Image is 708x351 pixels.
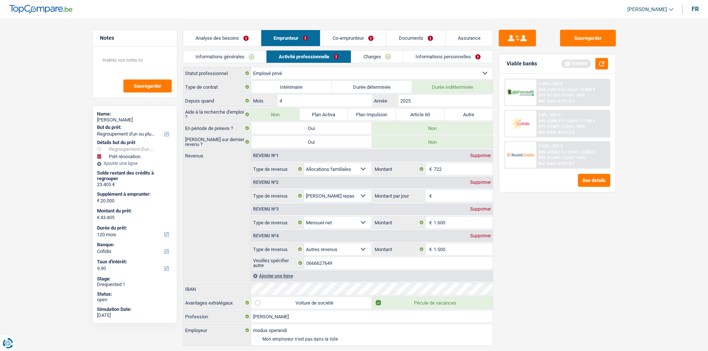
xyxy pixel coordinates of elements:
label: Montant par jour [373,190,426,202]
div: Viable banks [507,61,537,67]
div: Revenu nº4 [251,234,281,238]
div: Simulation Date: [97,306,172,312]
label: Type de revenus [251,243,304,255]
span: DTI: 31.64% [539,155,560,160]
span: € [426,243,434,255]
a: Analyse des besoins [183,30,261,46]
label: En période de préavis ? [183,122,251,134]
a: Charges [351,51,403,63]
input: Veuillez préciser [304,257,493,269]
span: / [561,155,563,160]
label: Depuis quand [183,95,251,107]
label: Statut professionnel [183,67,251,79]
span: / [565,118,566,123]
span: NAI: 4 908,9 € [539,118,564,123]
span: NAI: 4 324,7 € [539,150,564,155]
a: [PERSON_NAME] [621,3,673,16]
span: NAI: 4 447,9 € [539,87,564,92]
label: Taux d'intérêt: [97,259,171,265]
span: Limit: >1.000 € [568,87,595,92]
a: Emprunteur [261,30,320,46]
label: Veuillez spécifier autre [251,257,304,269]
label: Revenus [183,150,251,158]
label: Année [372,95,398,107]
label: Montant [373,163,426,175]
span: Limit: <60% [564,124,585,129]
a: Co-emprunteur [320,30,386,46]
label: Non [251,108,300,120]
div: 9.9% | 561 € [539,113,560,117]
label: Oui [251,136,372,148]
div: Ref. Cost: 9 014,2 € [539,130,574,135]
label: Type de revenus [251,217,304,228]
div: Drequested 1 [97,282,172,287]
label: Type de contrat [183,81,251,93]
a: Assurance [446,30,493,46]
label: Montant [373,243,426,255]
div: [DATE] [97,312,172,318]
label: Durée indéterminée [412,81,493,93]
label: Non [372,122,493,134]
span: € [426,163,434,175]
label: Aide à la recherche d'emploi ? [183,108,251,120]
span: Sauvegarder [134,84,161,88]
label: Article 60 [396,108,444,120]
label: Employeur [183,324,251,336]
span: / [565,87,566,92]
label: Autre [444,108,493,120]
span: € [426,217,434,228]
label: Montant du prêt: [97,208,171,214]
div: Refresh [561,59,591,68]
div: open [97,297,172,303]
input: AAAA [398,95,492,107]
div: Revenu nº1 [251,153,281,158]
button: Sauvegarder [560,30,616,46]
img: TopCompare Logo [9,5,72,14]
label: Profession [183,311,251,322]
span: € [426,190,434,202]
div: Name: [97,111,172,117]
label: Banque: [97,242,171,248]
span: DTI: 29.06% [539,124,560,129]
button: See details [578,174,610,187]
div: Supprimer [468,234,493,238]
img: Cofidis [507,117,534,130]
img: Record Credits [507,148,534,162]
label: Montant [373,217,426,228]
div: Stage: [97,276,172,282]
label: [PERSON_NAME] sur dernier revenu ? [183,136,251,148]
div: Détails but du prêt [97,140,172,146]
label: Supplément à emprunter: [97,191,171,197]
label: Pécule de vacances [372,297,493,309]
label: IBAN [183,283,251,295]
div: Solde restant des crédits à regrouper [97,170,172,182]
span: Limit: >1.100 € [568,118,595,123]
div: Supprimer [468,153,493,158]
img: AlphaCredit [507,88,534,97]
label: Non [372,136,493,148]
span: / [561,93,563,98]
label: Durée déterminée [332,81,413,93]
span: € [97,215,100,221]
div: Mon employeur n’est pas dans la liste [262,337,338,341]
div: Revenu nº2 [251,180,281,185]
a: Documents [386,30,445,46]
div: Supprimer [468,207,493,211]
div: 9.99% | 563 € [539,81,563,86]
label: Plan Impulsion [348,108,396,120]
label: Voiture de société [251,297,372,309]
div: 23.405 € [97,182,172,188]
label: Mois [251,95,278,107]
label: Oui [251,122,372,134]
span: Limit: <65% [564,93,585,98]
div: Ref. Cost: 9 101,8 € [539,99,574,104]
label: Avantages extralégaux [183,297,251,309]
div: Ajouter une ligne [251,270,493,281]
span: / [565,150,566,155]
div: Ref. Cost: 8 579,8 € [539,161,574,166]
a: Informations générales [183,51,266,63]
label: Plan Activa [300,108,348,120]
div: 9.45% | 551 € [539,144,563,149]
a: Informations personnelles [403,51,493,63]
label: Intérimaire [251,81,332,93]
